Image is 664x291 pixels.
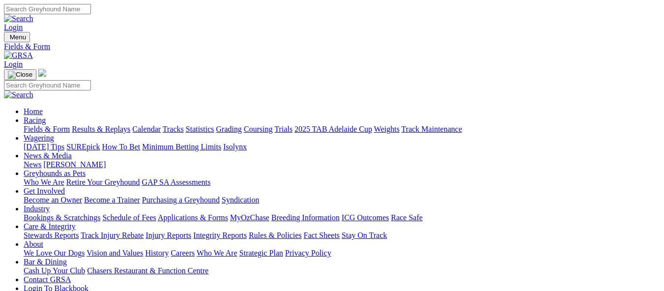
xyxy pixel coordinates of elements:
[24,143,64,151] a: [DATE] Tips
[24,196,82,204] a: Become an Owner
[4,14,33,23] img: Search
[24,222,76,231] a: Care & Integrity
[171,249,195,257] a: Careers
[24,249,660,258] div: About
[87,266,208,275] a: Chasers Restaurant & Function Centre
[8,71,32,79] img: Close
[24,249,85,257] a: We Love Our Dogs
[186,125,214,133] a: Statistics
[84,196,140,204] a: Become a Trainer
[24,213,660,222] div: Industry
[24,151,72,160] a: News & Media
[10,33,26,41] span: Menu
[223,143,247,151] a: Isolynx
[81,231,144,239] a: Track Injury Rebate
[304,231,340,239] a: Fact Sheets
[4,69,36,80] button: Toggle navigation
[274,125,292,133] a: Trials
[38,69,46,77] img: logo-grsa-white.png
[4,60,23,68] a: Login
[4,23,23,31] a: Login
[142,178,211,186] a: GAP SA Assessments
[24,187,65,195] a: Get Involved
[66,178,140,186] a: Retire Your Greyhound
[4,80,91,90] input: Search
[24,258,67,266] a: Bar & Dining
[342,231,387,239] a: Stay On Track
[4,32,30,42] button: Toggle navigation
[402,125,462,133] a: Track Maintenance
[43,160,106,169] a: [PERSON_NAME]
[24,266,85,275] a: Cash Up Your Club
[24,160,660,169] div: News & Media
[24,178,64,186] a: Who We Are
[249,231,302,239] a: Rules & Policies
[24,240,43,248] a: About
[24,275,71,284] a: Contact GRSA
[132,125,161,133] a: Calendar
[222,196,259,204] a: Syndication
[285,249,331,257] a: Privacy Policy
[142,196,220,204] a: Purchasing a Greyhound
[24,178,660,187] div: Greyhounds as Pets
[244,125,273,133] a: Coursing
[216,125,242,133] a: Grading
[163,125,184,133] a: Tracks
[24,116,46,124] a: Racing
[239,249,283,257] a: Strategic Plan
[374,125,400,133] a: Weights
[294,125,372,133] a: 2025 TAB Adelaide Cup
[102,213,156,222] a: Schedule of Fees
[24,134,54,142] a: Wagering
[271,213,340,222] a: Breeding Information
[391,213,422,222] a: Race Safe
[197,249,237,257] a: Who We Are
[142,143,221,151] a: Minimum Betting Limits
[24,143,660,151] div: Wagering
[24,107,43,116] a: Home
[24,213,100,222] a: Bookings & Scratchings
[24,231,660,240] div: Care & Integrity
[24,204,50,213] a: Industry
[87,249,143,257] a: Vision and Values
[102,143,141,151] a: How To Bet
[24,266,660,275] div: Bar & Dining
[24,125,70,133] a: Fields & Form
[24,231,79,239] a: Stewards Reports
[24,160,41,169] a: News
[193,231,247,239] a: Integrity Reports
[24,196,660,204] div: Get Involved
[24,169,86,177] a: Greyhounds as Pets
[24,125,660,134] div: Racing
[342,213,389,222] a: ICG Outcomes
[4,90,33,99] img: Search
[4,51,33,60] img: GRSA
[4,4,91,14] input: Search
[4,42,660,51] a: Fields & Form
[145,231,191,239] a: Injury Reports
[72,125,130,133] a: Results & Replays
[158,213,228,222] a: Applications & Forms
[66,143,100,151] a: SUREpick
[230,213,269,222] a: MyOzChase
[145,249,169,257] a: History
